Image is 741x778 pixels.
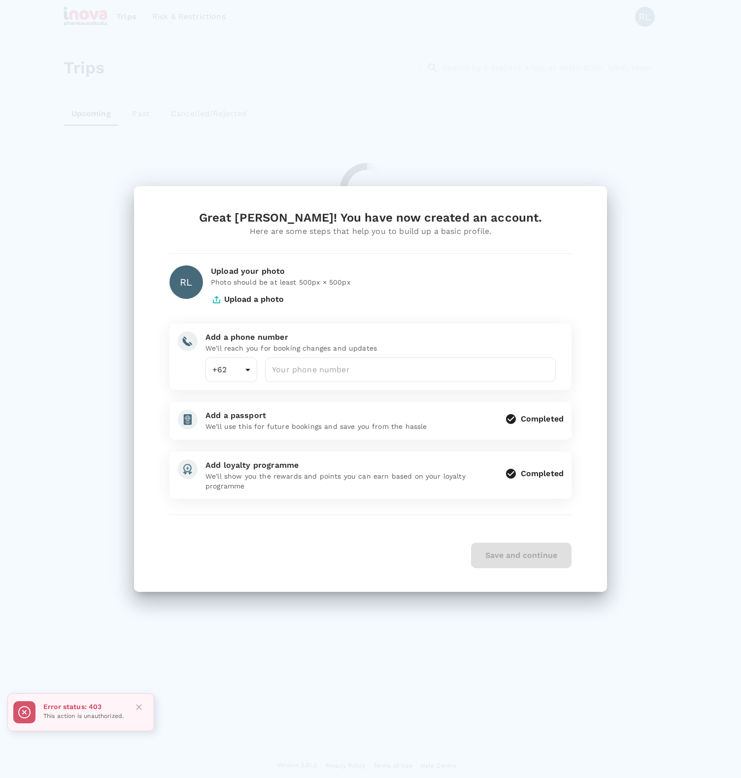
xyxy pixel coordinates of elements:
input: Your phone number [265,357,556,382]
img: add-loyalty [177,459,198,479]
div: Here are some steps that help you to build up a basic profile. [169,226,572,237]
p: We'll reach you for booking changes and updates [205,343,556,353]
div: +62 [205,357,257,382]
div: Great [PERSON_NAME]! You have now created an account. [169,210,572,226]
button: Close [132,700,146,714]
div: Add a phone number [205,331,556,343]
div: Completed [521,413,564,425]
div: RL [169,265,203,299]
p: We'll show you the rewards and points you can earn based on your loyalty programme [205,471,497,491]
img: add-passport [177,410,198,429]
div: Upload your photo [211,265,572,277]
p: We'll use this for future bookings and save you from the hassle [205,421,497,431]
span: +62 [212,365,227,374]
div: Add a passport [205,410,497,421]
div: Completed [521,468,564,480]
img: add-phone-number [177,331,198,351]
p: Error status: 403 [43,702,124,712]
p: Photo should be at least 500px × 500px [211,277,572,287]
p: This action is unauthorized. [43,712,124,721]
button: Upload a photo [211,287,284,312]
div: Add loyalty programme [205,459,497,471]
